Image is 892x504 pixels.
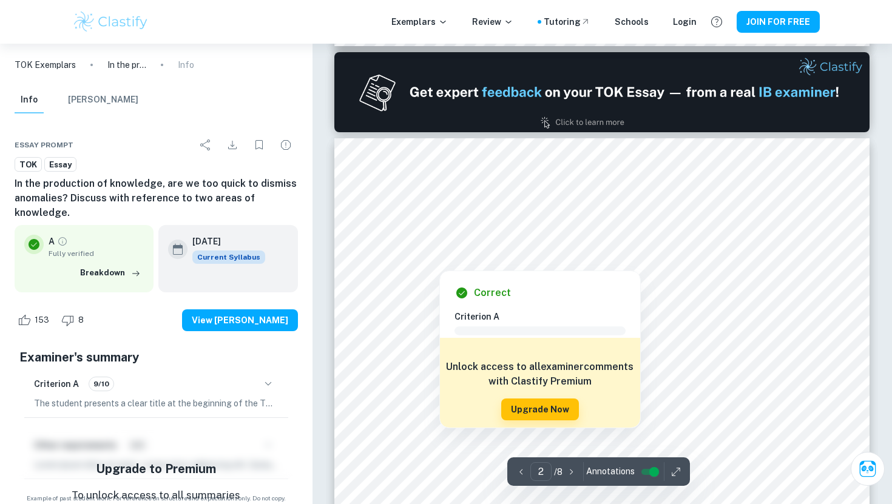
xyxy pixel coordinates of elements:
a: Tutoring [544,15,590,29]
a: Schools [615,15,649,29]
div: Like [15,311,56,330]
p: Info [178,58,194,72]
span: Essay [45,159,76,171]
p: To unlock access to all summaries [72,488,240,503]
p: / 8 [554,465,563,479]
button: View [PERSON_NAME] [182,309,298,331]
p: The student presents a clear title at the beginning of the TOK essay and maintains a sustained fo... [34,397,279,410]
button: JOIN FOR FREE [737,11,820,33]
span: Annotations [586,465,635,478]
a: TOK [15,157,42,172]
h6: Unlock access to all examiner comments with Clastify Premium [446,360,634,389]
a: Essay [44,157,76,172]
button: [PERSON_NAME] [68,87,138,113]
h5: Upgrade to Premium [96,460,216,478]
div: Bookmark [247,133,271,157]
a: Login [673,15,697,29]
img: Ad [334,52,870,132]
h6: Correct [474,286,511,300]
div: Download [220,133,245,157]
span: TOK [15,159,41,171]
h6: Criterion A [34,377,79,391]
h6: Criterion A [454,310,635,323]
h5: Examiner's summary [19,348,293,366]
div: Share [194,133,218,157]
span: 153 [28,314,56,326]
h6: [DATE] [192,235,255,248]
h6: In the production of knowledge, are we too quick to dismiss anomalies? Discuss with reference to ... [15,176,298,220]
div: Dislike [58,311,90,330]
button: Ask Clai [851,452,885,486]
p: A [49,235,55,248]
button: Breakdown [77,264,144,282]
a: Grade fully verified [57,236,68,247]
p: Exemplars [391,15,448,29]
p: Review [472,15,513,29]
span: Essay prompt [15,139,73,150]
span: Current Syllabus [192,250,265,264]
span: 8 [72,314,90,326]
span: Example of past student work. For reference on structure and expectations only. Do not copy. [15,494,298,503]
span: Fully verified [49,248,144,259]
span: 9/10 [89,378,113,389]
img: Clastify logo [72,10,149,34]
p: In the production of knowledge, are we too quick to dismiss anomalies? Discuss with reference to ... [107,58,146,72]
div: This exemplar is based on the current syllabus. Feel free to refer to it for inspiration/ideas wh... [192,250,265,264]
div: Report issue [274,133,298,157]
button: Upgrade Now [501,398,579,420]
button: Info [15,87,44,113]
button: Help and Feedback [706,12,727,32]
a: TOK Exemplars [15,58,76,72]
